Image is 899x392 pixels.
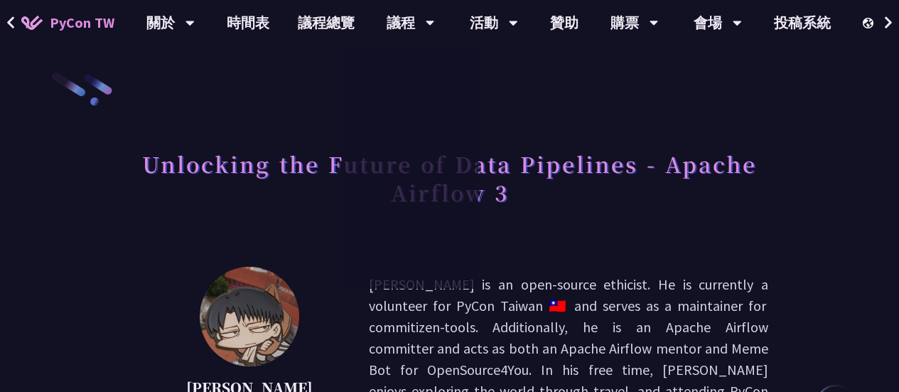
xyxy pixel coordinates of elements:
img: Home icon of PyCon TW 2025 [21,16,43,30]
h1: Unlocking the Future of Data Pipelines - Apache Airflow 3 [131,142,768,213]
span: PyCon TW [50,12,114,33]
img: 李唯 (Wei Lee) [200,267,299,366]
a: PyCon TW [7,5,129,41]
img: Locale Icon [863,18,877,28]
